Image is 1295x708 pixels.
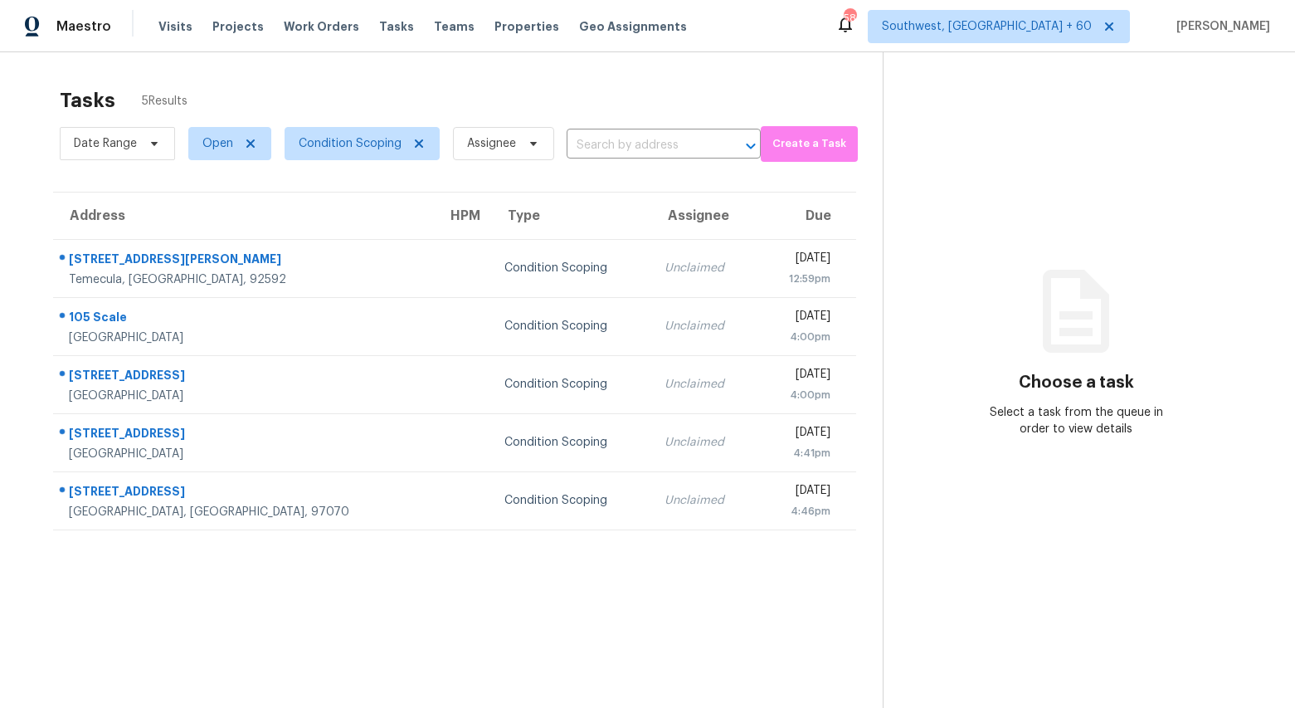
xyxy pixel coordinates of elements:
[284,18,359,35] span: Work Orders
[504,492,637,509] div: Condition Scoping
[665,434,744,451] div: Unclaimed
[771,250,831,271] div: [DATE]
[379,21,414,32] span: Tasks
[665,376,744,393] div: Unclaimed
[771,271,831,287] div: 12:59pm
[769,134,850,154] span: Create a Task
[69,483,421,504] div: [STREET_ADDRESS]
[434,193,491,239] th: HPM
[504,434,637,451] div: Condition Scoping
[212,18,264,35] span: Projects
[69,330,421,346] div: [GEOGRAPHIC_DATA]
[60,92,115,109] h2: Tasks
[579,18,687,35] span: Geo Assignments
[771,329,831,345] div: 4:00pm
[69,309,421,330] div: 105 Scale
[567,133,714,159] input: Search by address
[69,367,421,388] div: [STREET_ADDRESS]
[739,134,762,158] button: Open
[158,18,192,35] span: Visits
[504,318,637,334] div: Condition Scoping
[665,492,744,509] div: Unclaimed
[142,93,187,110] span: 5 Results
[202,135,233,152] span: Open
[69,446,421,462] div: [GEOGRAPHIC_DATA]
[494,18,559,35] span: Properties
[504,376,637,393] div: Condition Scoping
[491,193,650,239] th: Type
[771,482,831,503] div: [DATE]
[771,424,831,445] div: [DATE]
[771,387,831,403] div: 4:00pm
[1019,374,1134,391] h3: Choose a task
[665,260,744,276] div: Unclaimed
[882,18,1092,35] span: Southwest, [GEOGRAPHIC_DATA] + 60
[771,445,831,461] div: 4:41pm
[651,193,757,239] th: Assignee
[771,366,831,387] div: [DATE]
[69,504,421,520] div: [GEOGRAPHIC_DATA], [GEOGRAPHIC_DATA], 97070
[69,425,421,446] div: [STREET_ADDRESS]
[467,135,516,152] span: Assignee
[980,404,1172,437] div: Select a task from the queue in order to view details
[761,126,858,162] button: Create a Task
[56,18,111,35] span: Maestro
[1170,18,1270,35] span: [PERSON_NAME]
[771,308,831,329] div: [DATE]
[757,193,857,239] th: Due
[434,18,475,35] span: Teams
[299,135,402,152] span: Condition Scoping
[69,388,421,404] div: [GEOGRAPHIC_DATA]
[69,251,421,271] div: [STREET_ADDRESS][PERSON_NAME]
[53,193,434,239] th: Address
[844,10,855,27] div: 588
[69,271,421,288] div: Temecula, [GEOGRAPHIC_DATA], 92592
[74,135,137,152] span: Date Range
[771,503,831,520] div: 4:46pm
[665,318,744,334] div: Unclaimed
[504,260,637,276] div: Condition Scoping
